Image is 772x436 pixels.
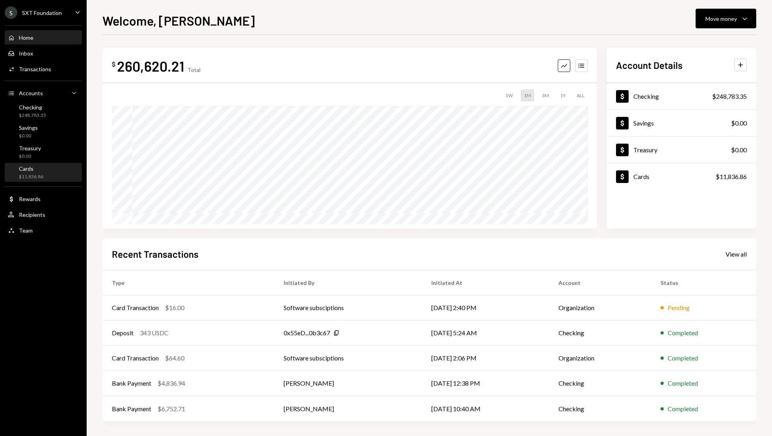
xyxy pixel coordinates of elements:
div: $0.00 [19,133,38,139]
div: SXT Foundation [22,9,62,16]
td: [DATE] 10:40 AM [422,396,549,421]
a: Cards$11,836.86 [607,163,756,190]
div: $ [112,60,115,68]
div: Home [19,34,33,41]
td: Checking [549,320,651,345]
div: 1W [502,89,516,102]
div: Rewards [19,196,41,202]
div: Checking [633,92,659,100]
div: Completed [668,379,698,388]
div: Inbox [19,50,33,57]
div: $6,752.71 [158,404,185,414]
div: Checking [19,104,46,111]
td: Organization [549,345,651,371]
td: [PERSON_NAME] [274,396,422,421]
a: Home [5,30,82,44]
div: Treasury [19,145,41,151]
div: Completed [668,353,698,363]
div: Bank Payment [112,379,151,388]
td: Checking [549,371,651,396]
div: S [5,6,17,19]
a: Inbox [5,46,82,60]
div: 260,620.21 [117,57,184,75]
div: Recipients [19,211,45,218]
div: $64.60 [165,353,184,363]
a: View all [726,249,747,258]
div: Card Transaction [112,353,159,363]
div: 1Y [557,89,569,102]
div: $0.00 [731,118,747,128]
a: Savings$0.00 [5,122,82,141]
div: ALL [573,89,588,102]
a: Team [5,223,82,237]
td: [DATE] 5:24 AM [422,320,549,345]
div: Team [19,227,33,234]
td: [PERSON_NAME] [274,371,422,396]
a: Checking$248,783.35 [5,102,82,120]
td: [DATE] 2:40 PM [422,295,549,320]
h2: Account Details [616,59,683,72]
div: Cards [19,165,43,172]
div: 1M [521,89,534,102]
td: Software subsciptions [274,295,422,320]
div: $0.00 [731,145,747,155]
div: $4,836.94 [158,379,185,388]
div: $11,836.86 [19,174,43,180]
td: Software subsciptions [274,345,422,371]
th: Initiated By [274,270,422,295]
div: $11,836.86 [716,172,747,181]
div: Accounts [19,90,43,96]
a: Rewards [5,192,82,206]
div: $248,783.35 [19,112,46,119]
td: [DATE] 12:38 PM [422,371,549,396]
th: Type [102,270,274,295]
a: Cards$11,836.86 [5,163,82,182]
div: Move money [705,15,737,23]
div: Savings [19,124,38,131]
a: Treasury$0.00 [607,137,756,163]
div: 343 USDC [140,328,169,338]
button: Move money [696,9,756,28]
a: Transactions [5,62,82,76]
td: Organization [549,295,651,320]
div: $16.00 [165,303,184,312]
th: Initiated At [422,270,549,295]
a: Accounts [5,86,82,100]
h1: Welcome, [PERSON_NAME] [102,13,255,28]
div: $248,783.35 [712,92,747,101]
div: Completed [668,404,698,414]
div: 0x55eD...0b3c67 [284,328,330,338]
div: 3M [539,89,552,102]
td: [DATE] 2:06 PM [422,345,549,371]
div: Transactions [19,66,51,72]
th: Account [549,270,651,295]
div: Card Transaction [112,303,159,312]
a: Savings$0.00 [607,110,756,136]
a: Checking$248,783.35 [607,83,756,109]
div: Treasury [633,146,657,153]
div: Savings [633,119,654,127]
div: Total [187,67,200,73]
a: Recipients [5,207,82,222]
div: Bank Payment [112,404,151,414]
div: Completed [668,328,698,338]
div: Pending [668,303,690,312]
th: Status [651,270,756,295]
a: Treasury$0.00 [5,142,82,161]
div: $0.00 [19,153,41,160]
div: Cards [633,173,650,180]
h2: Recent Transactions [112,248,199,260]
div: Deposit [112,328,134,338]
td: Checking [549,396,651,421]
